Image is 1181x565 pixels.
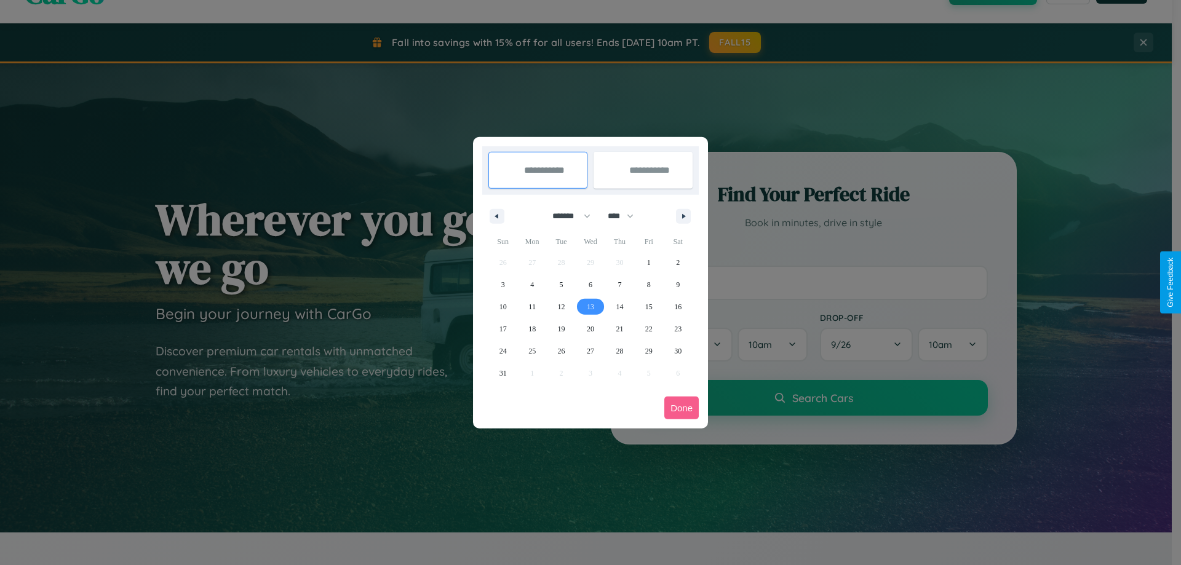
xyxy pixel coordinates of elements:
[499,340,507,362] span: 24
[528,296,536,318] span: 11
[674,318,682,340] span: 23
[499,296,507,318] span: 10
[576,274,605,296] button: 6
[664,296,693,318] button: 16
[558,318,565,340] span: 19
[517,340,546,362] button: 25
[616,296,623,318] span: 14
[547,318,576,340] button: 19
[547,340,576,362] button: 26
[674,340,682,362] span: 30
[560,274,563,296] span: 5
[616,340,623,362] span: 28
[634,296,663,318] button: 15
[616,318,623,340] span: 21
[576,318,605,340] button: 20
[634,318,663,340] button: 22
[664,318,693,340] button: 23
[645,340,653,362] span: 29
[499,362,507,384] span: 31
[664,274,693,296] button: 9
[589,274,592,296] span: 6
[664,397,699,419] button: Done
[488,362,517,384] button: 31
[547,232,576,251] span: Tue
[674,296,682,318] span: 16
[558,340,565,362] span: 26
[501,274,505,296] span: 3
[647,251,651,274] span: 1
[664,232,693,251] span: Sat
[488,340,517,362] button: 24
[647,274,651,296] span: 8
[517,274,546,296] button: 4
[517,296,546,318] button: 11
[488,274,517,296] button: 3
[605,274,634,296] button: 7
[587,318,594,340] span: 20
[576,232,605,251] span: Wed
[634,274,663,296] button: 8
[587,340,594,362] span: 27
[1166,258,1175,307] div: Give Feedback
[528,340,536,362] span: 25
[605,296,634,318] button: 14
[499,318,507,340] span: 17
[634,251,663,274] button: 1
[618,274,621,296] span: 7
[634,340,663,362] button: 29
[645,296,653,318] span: 15
[558,296,565,318] span: 12
[547,296,576,318] button: 12
[605,232,634,251] span: Thu
[634,232,663,251] span: Fri
[576,296,605,318] button: 13
[547,274,576,296] button: 5
[488,296,517,318] button: 10
[664,251,693,274] button: 2
[587,296,594,318] span: 13
[664,340,693,362] button: 30
[605,340,634,362] button: 28
[517,232,546,251] span: Mon
[576,340,605,362] button: 27
[517,318,546,340] button: 18
[488,318,517,340] button: 17
[676,251,680,274] span: 2
[528,318,536,340] span: 18
[605,318,634,340] button: 21
[645,318,653,340] span: 22
[530,274,534,296] span: 4
[488,232,517,251] span: Sun
[676,274,680,296] span: 9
